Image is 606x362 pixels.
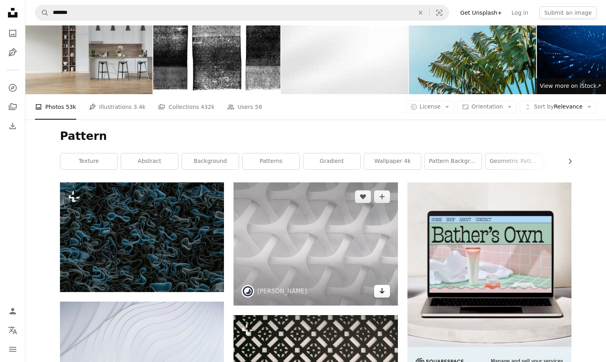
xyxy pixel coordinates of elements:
[5,80,21,96] a: Explore
[457,101,517,113] button: Orientation
[201,103,214,111] span: 432k
[534,103,583,111] span: Relevance
[486,153,542,169] a: geometric pattern
[182,153,239,169] a: background
[60,233,224,240] a: a black and blue abstract background with wavy shapes
[471,103,503,110] span: Orientation
[60,129,571,143] h1: Pattern
[425,153,482,169] a: pattern background
[60,153,117,169] a: texture
[409,10,536,94] img: Background of beautiful nature
[455,6,507,19] a: Get Unsplash+
[241,285,254,298] img: Go to JJ Ying's profile
[5,25,21,41] a: Photos
[234,240,398,248] a: white and gray optical illusion
[374,190,390,203] button: Add to Collection
[133,103,145,111] span: 3.4k
[60,182,224,292] img: a black and blue abstract background with wavy shapes
[407,182,571,347] img: file-1707883121023-8e3502977149image
[5,118,21,134] a: Download History
[121,153,178,169] a: abstract
[35,5,49,20] button: Search Unsplash
[25,10,152,94] img: Modern white kitchen with rectangular breakfast kitchen island with stools, empty large light bei...
[535,78,606,94] a: View more on iStock↗
[243,153,299,169] a: patterns
[563,153,571,169] button: scroll list to the right
[5,99,21,115] a: Collections
[5,341,21,357] button: Menu
[281,10,408,94] img: White Gray Wave Pixelated Pattern Abstract Ombre Silver Background Pixel Spotlight Wrinkled Blank...
[257,287,307,295] a: [PERSON_NAME]
[234,182,398,306] img: white and gray optical illusion
[540,83,601,89] span: View more on iStock ↗
[534,103,554,110] span: Sort by
[520,101,596,113] button: Sort byRelevance
[5,322,21,338] button: Language
[89,94,146,120] a: Illustrations 3.4k
[374,285,390,298] a: Download
[5,45,21,60] a: Illustrations
[158,94,214,120] a: Collections 432k
[303,153,360,169] a: gradient
[5,303,21,319] a: Log in / Sign up
[153,10,280,94] img: collection of detailed grainy letterpress print or ink textures, black and white design elements,...
[430,5,449,20] button: Visual search
[507,6,533,19] a: Log in
[546,153,603,169] a: wallpaper
[364,153,421,169] a: wallpaper 4k
[255,103,262,111] span: 58
[5,5,21,22] a: Home — Unsplash
[406,101,455,113] button: License
[420,103,441,110] span: License
[227,94,262,120] a: Users 58
[412,5,429,20] button: Clear
[539,6,596,19] button: Submit an image
[35,5,449,21] form: Find visuals sitewide
[355,190,371,203] button: Like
